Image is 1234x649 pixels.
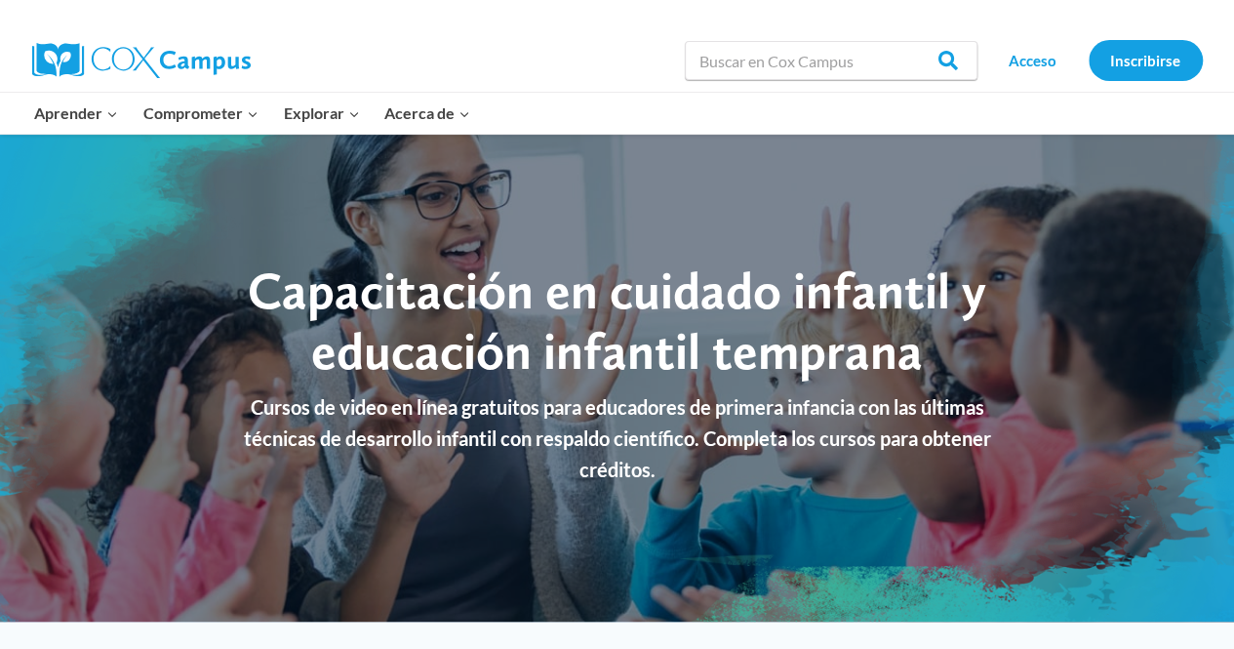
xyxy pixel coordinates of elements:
nav: Navegación principal [22,93,483,134]
input: Buscar en Cox Campus [685,41,977,80]
button: Menú infantil de Explorar [271,93,373,134]
a: Acceso [987,40,1079,80]
font: Capacitación en cuidado infantil y educación infantil temprana [248,260,986,382]
font: Acceso [1009,52,1056,69]
button: Menú infantil de Aprender [22,93,132,134]
font: Inscribirse [1110,52,1180,69]
img: Campus Cox [32,43,251,78]
button: Menú infantil de Acerca de [372,93,483,134]
nav: Navegación secundaria [987,40,1203,80]
a: Inscribirse [1089,40,1203,80]
font: Cursos de video en línea gratuitos para educadores de primera infancia con las últimas técnicas d... [244,395,991,481]
button: Menú infantil de Engage [131,93,271,134]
